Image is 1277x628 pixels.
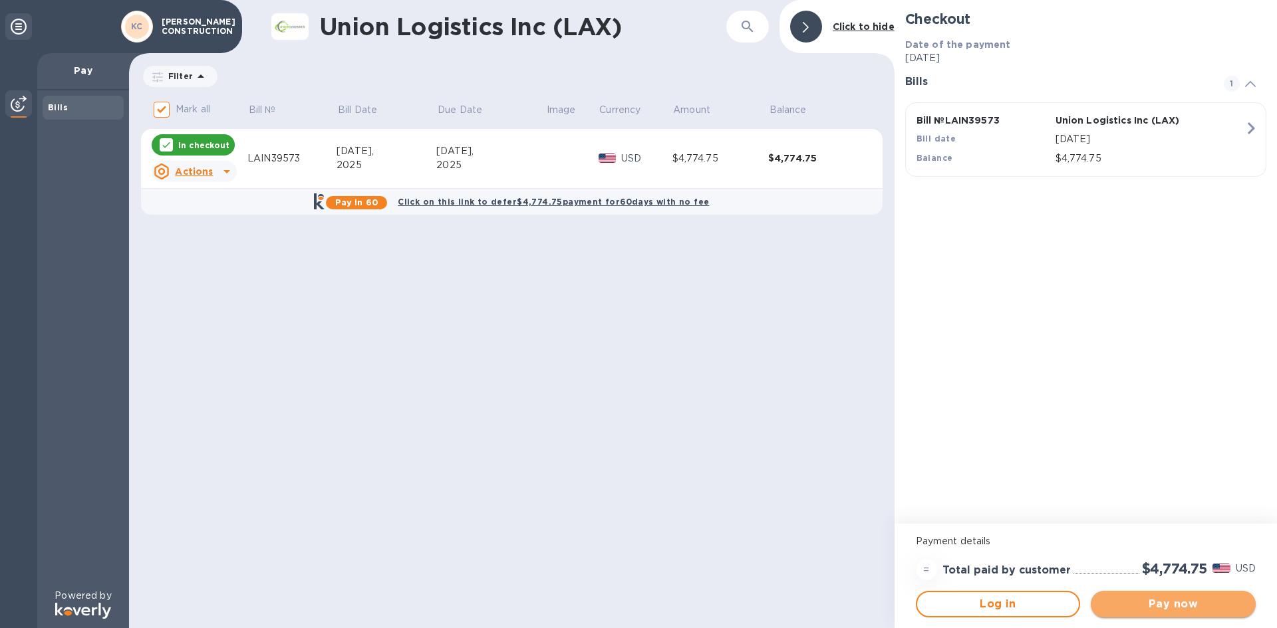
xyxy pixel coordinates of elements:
u: Actions [175,166,213,177]
p: $4,774.75 [1056,152,1244,165]
p: Powered by [55,589,111,603]
h1: Union Logistics Inc (LAX) [319,13,669,41]
span: Due Date [438,103,499,117]
p: [DATE] [1056,132,1244,146]
p: Amount [673,103,710,117]
p: [DATE] [905,51,1266,65]
p: Currency [599,103,640,117]
span: Bill Date [338,103,394,117]
p: Filter [163,70,193,82]
p: Pay [48,64,118,77]
h2: $4,774.75 [1142,560,1207,577]
b: Bills [48,102,68,112]
p: USD [621,152,672,165]
b: Pay in 60 [335,197,378,207]
p: Balance [770,103,807,117]
img: Logo [55,603,111,619]
span: Log in [928,596,1069,612]
p: Union Logistics Inc (LAX) [1056,114,1189,127]
p: Bill Date [338,103,377,117]
h2: Checkout [905,11,1266,27]
b: Click to hide [833,21,895,32]
img: USD [599,154,617,163]
span: 1 [1224,76,1240,92]
div: $4,774.75 [672,152,768,165]
div: $4,774.75 [768,152,865,165]
p: In checkout [178,140,229,151]
p: Due Date [438,103,482,117]
button: Log in [916,591,1081,617]
b: Bill date [917,134,956,144]
b: KC [131,21,143,31]
span: Amount [673,103,728,117]
button: Bill №LAIN39573Union Logistics Inc (LAX)Bill date[DATE]Balance$4,774.75 [905,102,1266,177]
div: LAIN39573 [247,152,337,165]
p: Image [547,103,576,117]
img: USD [1212,564,1230,573]
div: [DATE], [436,144,545,158]
h3: Bills [905,76,1208,88]
b: Click on this link to defer $4,774.75 payment for 60 days with no fee [398,197,709,207]
p: Payment details [916,534,1256,548]
p: Mark all [176,102,210,116]
b: Balance [917,153,953,163]
p: Bill № [249,103,276,117]
div: 2025 [337,158,436,172]
p: Bill № LAIN39573 [917,114,1050,127]
button: Pay now [1091,591,1256,617]
span: Balance [770,103,824,117]
span: Bill № [249,103,293,117]
span: Pay now [1101,596,1245,612]
div: = [916,559,937,580]
div: [DATE], [337,144,436,158]
p: USD [1236,562,1256,576]
p: [PERSON_NAME] CONSTRUCTION [162,17,228,36]
h3: Total paid by customer [942,564,1071,577]
b: Date of the payment [905,39,1011,50]
div: 2025 [436,158,545,172]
